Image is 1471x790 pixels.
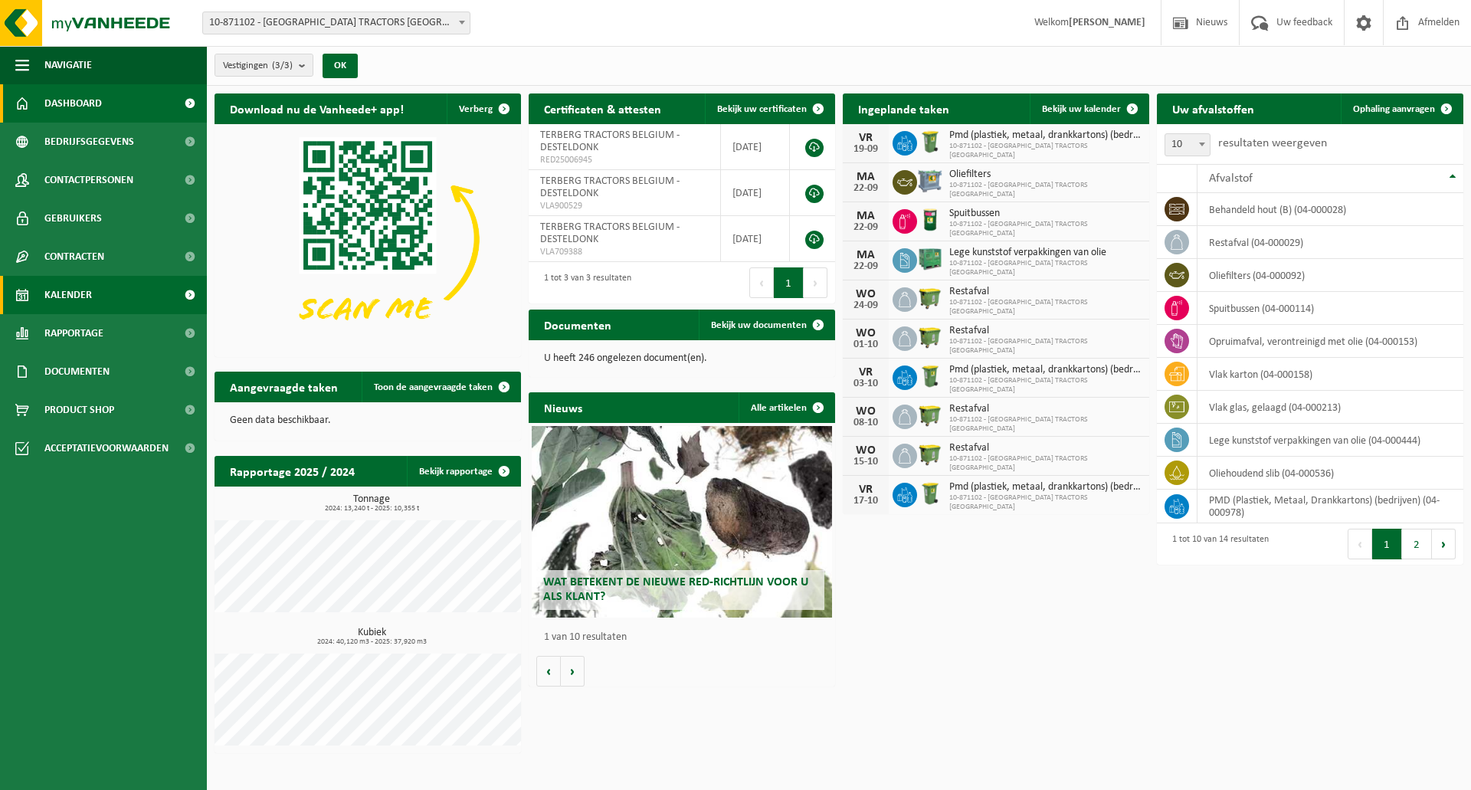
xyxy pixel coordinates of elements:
[949,493,1142,512] span: 10-871102 - [GEOGRAPHIC_DATA] TRACTORS [GEOGRAPHIC_DATA]
[917,285,943,311] img: WB-1100-HPE-GN-50
[949,286,1142,298] span: Restafval
[949,481,1142,493] span: Pmd (plastiek, metaal, drankkartons) (bedrijven)
[1157,93,1270,123] h2: Uw afvalstoffen
[44,352,110,391] span: Documenten
[1165,134,1210,156] span: 10
[850,222,881,233] div: 22-09
[540,200,709,212] span: VLA900529
[917,441,943,467] img: WB-1100-HPE-GN-50
[917,402,943,428] img: WB-1100-HPE-GN-50
[44,161,133,199] span: Contactpersonen
[44,391,114,429] span: Product Shop
[540,221,680,245] span: TERBERG TRACTORS BELGIUM - DESTELDONK
[44,46,92,84] span: Navigatie
[721,124,790,170] td: [DATE]
[749,267,774,298] button: Previous
[215,372,353,402] h2: Aangevraagde taken
[1353,104,1435,114] span: Ophaling aanvragen
[850,496,881,506] div: 17-10
[1042,104,1121,114] span: Bekijk uw kalender
[949,325,1142,337] span: Restafval
[717,104,807,114] span: Bekijk uw certificaten
[850,405,881,418] div: WO
[540,175,680,199] span: TERBERG TRACTORS BELGIUM - DESTELDONK
[1197,226,1463,259] td: restafval (04-000029)
[917,363,943,389] img: WB-0240-HPE-GN-51
[272,61,293,70] count: (3/3)
[949,129,1142,142] span: Pmd (plastiek, metaal, drankkartons) (bedrijven)
[949,142,1142,160] span: 10-871102 - [GEOGRAPHIC_DATA] TRACTORS [GEOGRAPHIC_DATA]
[543,576,808,603] span: Wat betekent de nieuwe RED-richtlijn voor u als klant?
[1197,325,1463,358] td: opruimafval, verontreinigd met olie (04-000153)
[1402,529,1432,559] button: 2
[1197,490,1463,523] td: PMD (Plastiek, Metaal, Drankkartons) (bedrijven) (04-000978)
[949,337,1142,356] span: 10-871102 - [GEOGRAPHIC_DATA] TRACTORS [GEOGRAPHIC_DATA]
[536,656,561,687] button: Vorige
[44,429,169,467] span: Acceptatievoorwaarden
[215,124,521,354] img: Download de VHEPlus App
[850,249,881,261] div: MA
[917,207,943,233] img: PB-OT-0200-MET-00-32
[532,426,832,618] a: Wat betekent de nieuwe RED-richtlijn voor u als klant?
[230,415,506,426] p: Geen data beschikbaar.
[949,259,1142,277] span: 10-871102 - [GEOGRAPHIC_DATA] TRACTORS [GEOGRAPHIC_DATA]
[44,199,102,238] span: Gebruikers
[203,12,470,34] span: 10-871102 - TERBERG TRACTORS BELGIUM - DESTELDONK
[1197,358,1463,391] td: vlak karton (04-000158)
[1030,93,1148,124] a: Bekijk uw kalender
[917,168,943,194] img: PB-AP-0800-MET-02-01
[44,84,102,123] span: Dashboard
[1432,529,1456,559] button: Next
[850,327,881,339] div: WO
[544,632,827,643] p: 1 van 10 resultaten
[44,238,104,276] span: Contracten
[850,183,881,194] div: 22-09
[850,144,881,155] div: 19-09
[561,656,585,687] button: Volgende
[540,154,709,166] span: RED25006945
[1165,527,1269,561] div: 1 tot 10 van 14 resultaten
[1197,259,1463,292] td: oliefilters (04-000092)
[850,288,881,300] div: WO
[1348,529,1372,559] button: Previous
[949,220,1142,238] span: 10-871102 - [GEOGRAPHIC_DATA] TRACTORS [GEOGRAPHIC_DATA]
[850,339,881,350] div: 01-10
[774,267,804,298] button: 1
[949,247,1142,259] span: Lege kunststof verpakkingen van olie
[1197,424,1463,457] td: lege kunststof verpakkingen van olie (04-000444)
[917,480,943,506] img: WB-0240-HPE-GN-51
[447,93,519,124] button: Verberg
[949,442,1142,454] span: Restafval
[804,267,827,298] button: Next
[540,129,680,153] span: TERBERG TRACTORS BELGIUM - DESTELDONK
[1197,292,1463,325] td: spuitbussen (04-000114)
[215,456,370,486] h2: Rapportage 2025 / 2024
[949,403,1142,415] span: Restafval
[215,54,313,77] button: Vestigingen(3/3)
[850,132,881,144] div: VR
[949,181,1142,199] span: 10-871102 - [GEOGRAPHIC_DATA] TRACTORS [GEOGRAPHIC_DATA]
[705,93,834,124] a: Bekijk uw certificaten
[850,484,881,496] div: VR
[721,216,790,262] td: [DATE]
[711,320,807,330] span: Bekijk uw documenten
[1218,137,1327,149] label: resultaten weergeven
[44,123,134,161] span: Bedrijfsgegevens
[529,392,598,422] h2: Nieuws
[323,54,358,78] button: OK
[529,93,677,123] h2: Certificaten & attesten
[44,314,103,352] span: Rapportage
[1341,93,1462,124] a: Ophaling aanvragen
[222,494,521,513] h3: Tonnage
[949,454,1142,473] span: 10-871102 - [GEOGRAPHIC_DATA] TRACTORS [GEOGRAPHIC_DATA]
[544,353,820,364] p: U heeft 246 ongelezen document(en).
[949,415,1142,434] span: 10-871102 - [GEOGRAPHIC_DATA] TRACTORS [GEOGRAPHIC_DATA]
[850,379,881,389] div: 03-10
[699,310,834,340] a: Bekijk uw documenten
[529,310,627,339] h2: Documenten
[222,505,521,513] span: 2024: 13,240 t - 2025: 10,355 t
[850,457,881,467] div: 15-10
[850,210,881,222] div: MA
[223,54,293,77] span: Vestigingen
[917,324,943,350] img: WB-1100-HPE-GN-50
